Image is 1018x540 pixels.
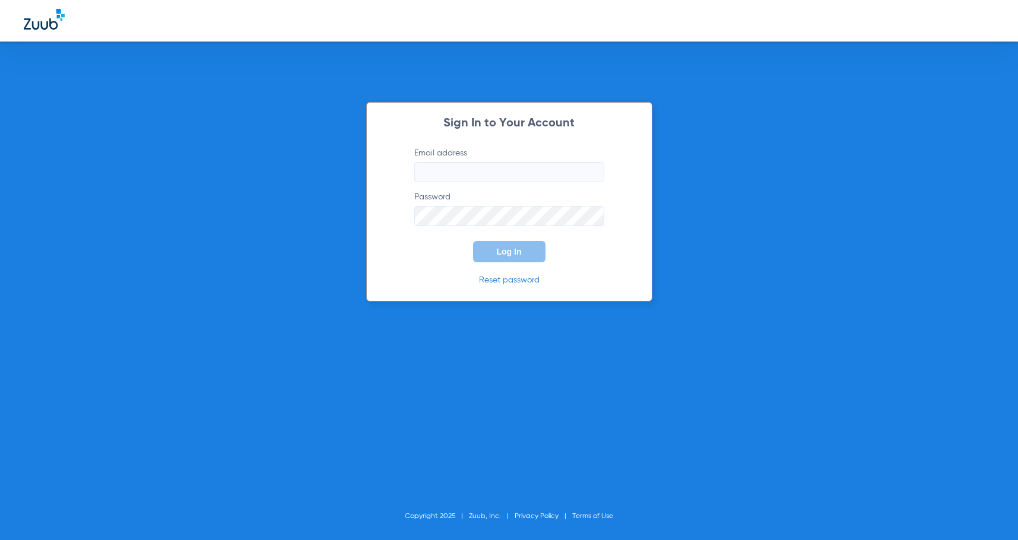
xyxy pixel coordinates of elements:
a: Privacy Policy [515,513,559,520]
span: Log In [497,247,522,256]
img: Zuub Logo [24,9,65,30]
h2: Sign In to Your Account [397,117,622,129]
label: Password [414,191,604,226]
label: Email address [414,147,604,182]
button: Log In [473,241,546,262]
input: Password [414,206,604,226]
input: Email address [414,162,604,182]
a: Reset password [479,276,540,284]
a: Terms of Use [572,513,613,520]
li: Copyright 2025 [405,510,469,522]
li: Zuub, Inc. [469,510,515,522]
